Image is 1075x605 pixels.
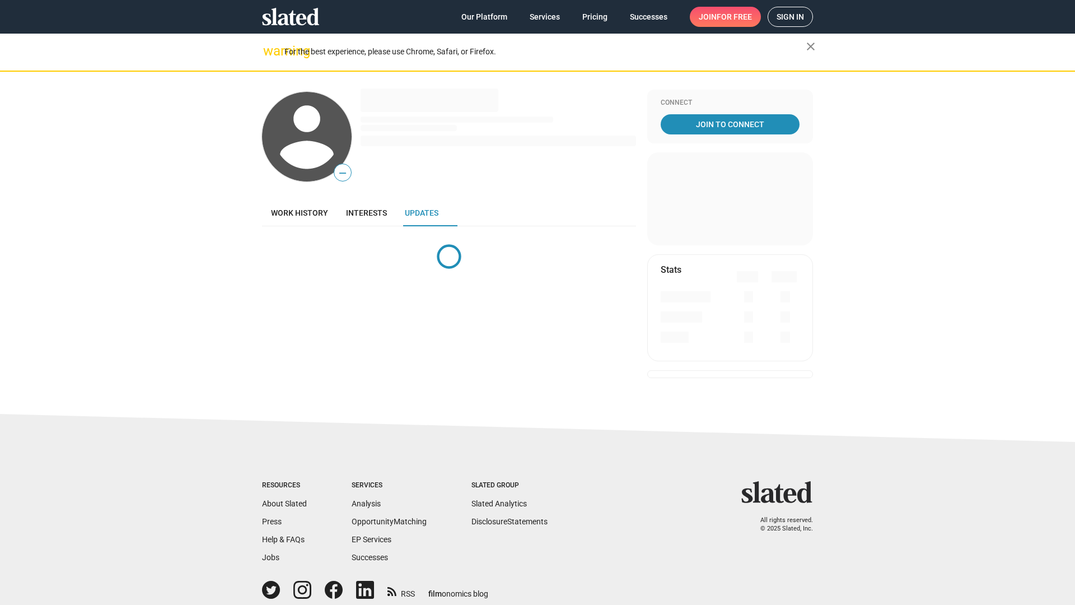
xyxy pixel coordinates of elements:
p: All rights reserved. © 2025 Slated, Inc. [749,516,813,533]
a: Slated Analytics [471,499,527,508]
div: Slated Group [471,481,548,490]
a: Press [262,517,282,526]
mat-icon: close [804,40,817,53]
a: DisclosureStatements [471,517,548,526]
a: Join To Connect [661,114,800,134]
div: Connect [661,99,800,108]
a: OpportunityMatching [352,517,427,526]
span: Interests [346,208,387,217]
div: For the best experience, please use Chrome, Safari, or Firefox. [284,44,806,59]
a: EP Services [352,535,391,544]
mat-card-title: Stats [661,264,681,276]
div: Services [352,481,427,490]
span: Our Platform [461,7,507,27]
span: Pricing [582,7,607,27]
mat-icon: warning [263,44,277,58]
a: Our Platform [452,7,516,27]
span: for free [717,7,752,27]
a: Successes [621,7,676,27]
a: Pricing [573,7,616,27]
span: Successes [630,7,667,27]
a: About Slated [262,499,307,508]
span: Updates [405,208,438,217]
div: Resources [262,481,307,490]
a: Help & FAQs [262,535,305,544]
a: RSS [387,582,415,599]
span: Sign in [777,7,804,26]
a: Services [521,7,569,27]
span: Join [699,7,752,27]
span: Services [530,7,560,27]
a: Successes [352,553,388,562]
a: Updates [396,199,447,226]
span: film [428,589,442,598]
a: Interests [337,199,396,226]
a: filmonomics blog [428,580,488,599]
span: Work history [271,208,328,217]
a: Analysis [352,499,381,508]
a: Jobs [262,553,279,562]
a: Work history [262,199,337,226]
span: Join To Connect [663,114,797,134]
a: Sign in [768,7,813,27]
span: — [334,166,351,180]
a: Joinfor free [690,7,761,27]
